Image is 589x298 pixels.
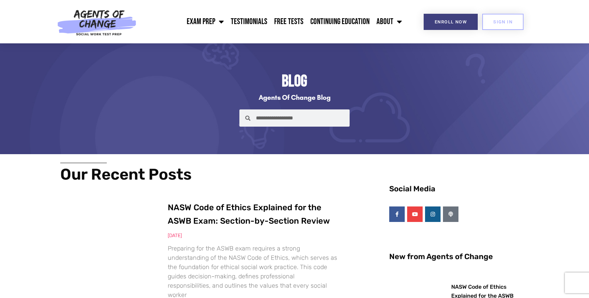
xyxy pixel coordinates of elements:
[168,203,330,225] a: NASW Code of Ethics Explained for the ASWB Exam: Section-by-Section Review
[389,253,527,260] h4: New from Agents of Change
[307,13,373,30] a: Continuing Education
[271,13,307,30] a: Free Tests
[373,13,405,30] a: About
[140,13,405,30] nav: Menu
[424,14,478,30] a: Enroll Now
[168,233,182,238] span: [DATE]
[389,185,527,193] h4: Social Media
[227,13,271,30] a: Testimonials
[482,14,524,30] a: SIGN IN
[93,71,496,92] h2: Blog
[435,20,467,24] span: Enroll Now
[93,94,496,101] h3: Agents of Change Blog
[183,13,227,30] a: Exam Prep
[493,20,513,24] span: SIGN IN
[60,167,338,182] h2: Our Recent Posts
